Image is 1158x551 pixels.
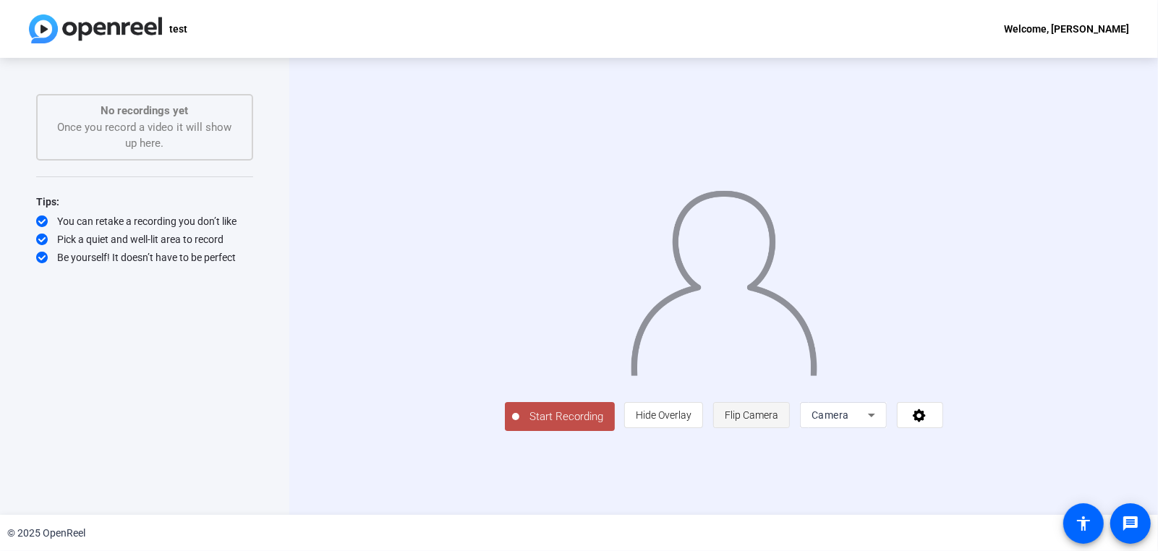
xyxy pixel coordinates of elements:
[29,14,162,43] img: OpenReel logo
[519,409,615,425] span: Start Recording
[629,179,818,376] img: overlay
[725,409,778,421] span: Flip Camera
[636,409,691,421] span: Hide Overlay
[52,103,237,152] div: Once you record a video it will show up here.
[36,232,253,247] div: Pick a quiet and well-lit area to record
[36,193,253,210] div: Tips:
[7,526,85,541] div: © 2025 OpenReel
[713,402,790,428] button: Flip Camera
[36,250,253,265] div: Be yourself! It doesn’t have to be perfect
[812,409,849,421] span: Camera
[36,214,253,228] div: You can retake a recording you don’t like
[1122,515,1139,532] mat-icon: message
[52,103,237,119] p: No recordings yet
[624,402,703,428] button: Hide Overlay
[1075,515,1092,532] mat-icon: accessibility
[1004,20,1129,38] div: Welcome, [PERSON_NAME]
[505,402,615,431] button: Start Recording
[169,20,187,38] p: test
